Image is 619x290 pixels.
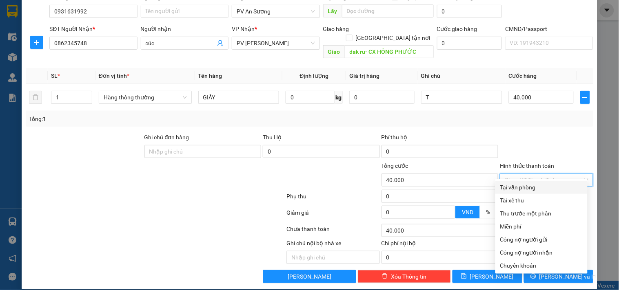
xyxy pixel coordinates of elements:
span: VND [462,209,473,215]
button: plus [580,91,590,104]
input: Nhập ghi chú [286,251,379,264]
button: [PERSON_NAME] [263,270,356,283]
input: Dọc đường [342,4,434,18]
th: Ghi chú [418,68,506,84]
span: Hàng thông thường [104,91,187,103]
input: Dọc đường [345,45,434,58]
span: printer [530,273,536,280]
div: Công nợ người gửi [500,235,583,244]
div: Miễn phí [500,222,583,231]
span: kg [335,91,343,104]
button: plus [30,36,43,49]
button: deleteXóa Thông tin [358,270,451,283]
input: Ghi chú đơn hàng [144,145,262,158]
div: Thu trước một phần [500,209,583,218]
div: Người nhận [141,24,229,33]
div: Tổng: 1 [29,114,240,123]
span: Xóa Thông tin [391,272,426,281]
span: save [461,273,467,280]
div: CMND/Passport [505,24,593,33]
span: PV Gia Nghĩa [237,37,315,49]
span: Đơn vị tính [99,72,129,79]
label: Ghi chú đơn hàng [144,134,189,141]
label: Hình thức thanh toán [500,163,554,169]
div: Công nợ người nhận [500,248,583,257]
input: Cước giao hàng [437,37,502,50]
span: plus [31,39,43,46]
span: [PERSON_NAME] [288,272,331,281]
button: save[PERSON_NAME] [453,270,522,283]
span: Giao hàng [323,26,349,32]
div: Phụ thu [286,192,380,206]
span: Giao [323,45,345,58]
button: printer[PERSON_NAME] và In [524,270,593,283]
span: VP Nhận [232,26,255,32]
div: Giảm giá [286,208,380,222]
div: Chưa thanh toán [286,224,380,239]
span: Lấy [323,4,342,18]
div: SĐT Người Nhận [49,24,137,33]
span: [PERSON_NAME] [470,272,514,281]
span: PV An Sương [237,5,315,18]
div: Chuyển khoản [500,261,583,270]
span: [PERSON_NAME] và In [539,272,597,281]
label: Cước giao hàng [437,26,477,32]
input: Ghi Chú [421,91,502,104]
span: delete [382,273,388,280]
div: Cước gửi hàng sẽ được ghi vào công nợ của người gửi [495,233,588,246]
span: SL [51,72,58,79]
span: Tên hàng [198,72,222,79]
span: Cước hàng [509,72,537,79]
span: Thu Hộ [263,134,282,141]
div: Tài xế thu [500,196,583,205]
span: % [486,209,490,215]
div: Cước gửi hàng sẽ được ghi vào công nợ của người nhận [495,246,588,259]
input: Cước lấy hàng [437,5,502,18]
input: VD: Bàn, Ghế [198,91,280,104]
span: Định lượng [300,72,329,79]
span: Giá trị hàng [349,72,379,79]
span: [GEOGRAPHIC_DATA] tận nơi [353,33,434,42]
div: Chi phí nội bộ [382,239,499,251]
span: Tổng cước [382,163,408,169]
span: plus [581,94,590,101]
div: Ghi chú nội bộ nhà xe [286,239,379,251]
div: Phí thu hộ [382,133,499,145]
button: delete [29,91,42,104]
div: Tại văn phòng [500,183,583,192]
span: user-add [217,40,224,46]
input: 0 [349,91,415,104]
